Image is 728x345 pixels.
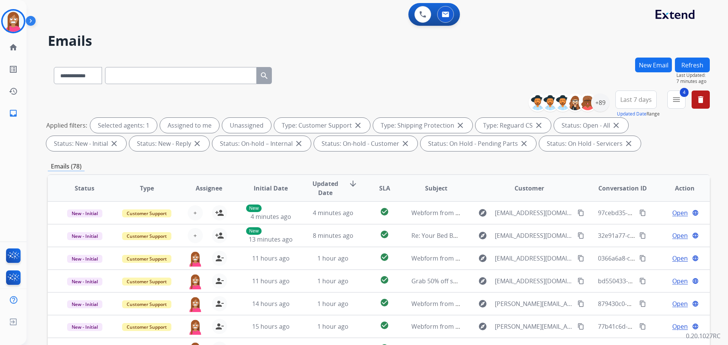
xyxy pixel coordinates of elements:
mat-icon: content_copy [639,300,646,307]
mat-icon: home [9,43,18,52]
span: Webform from [PERSON_NAME][EMAIL_ADDRESS][DOMAIN_NAME] on [DATE] [411,322,630,331]
span: 11 hours ago [252,277,290,285]
span: 1 hour ago [317,300,348,308]
mat-icon: content_copy [577,278,584,284]
span: Last Updated: [676,72,710,78]
button: Updated Date [617,111,646,117]
span: New - Initial [67,323,102,331]
mat-icon: person_remove [215,322,224,331]
span: Customer Support [122,209,171,217]
mat-icon: language [692,300,699,307]
mat-icon: explore [478,299,487,308]
button: Last 7 days [615,91,657,109]
span: [EMAIL_ADDRESS][DOMAIN_NAME] [495,231,573,240]
span: New - Initial [67,278,102,286]
span: 1 hour ago [317,254,348,262]
span: [EMAIL_ADDRESS][DOMAIN_NAME] [495,254,573,263]
div: Assigned to me [160,118,219,133]
span: [EMAIL_ADDRESS][DOMAIN_NAME] [495,208,573,217]
mat-icon: check_circle [380,321,389,330]
mat-icon: content_copy [577,323,584,330]
img: agent-avatar [188,319,203,335]
p: 0.20.1027RC [686,331,720,340]
div: Status: New - Reply [129,136,209,151]
button: New Email [635,58,672,72]
p: Applied filters: [46,121,87,130]
span: 4 minutes ago [313,209,353,217]
span: New - Initial [67,232,102,240]
mat-icon: content_copy [639,209,646,216]
span: Status [75,184,94,193]
span: Customer Support [122,232,171,240]
mat-icon: close [519,139,529,148]
mat-icon: content_copy [639,323,646,330]
span: Subject [425,184,447,193]
button: + [188,228,203,243]
mat-icon: content_copy [639,255,646,262]
span: Initial Date [254,184,288,193]
mat-icon: close [401,139,410,148]
mat-icon: person_remove [215,299,224,308]
mat-icon: explore [478,276,487,286]
mat-icon: person_remove [215,254,224,263]
mat-icon: person_remove [215,276,224,286]
mat-icon: language [692,232,699,239]
span: 1 hour ago [317,322,348,331]
span: 11 hours ago [252,254,290,262]
mat-icon: check_circle [380,230,389,239]
mat-icon: history [9,87,18,96]
span: Re: Your Bed Bath & Beyond virtual card is here [411,231,547,240]
mat-icon: explore [478,254,487,263]
span: Last 7 days [620,98,652,101]
div: Type: Shipping Protection [373,118,472,133]
span: Open [672,208,688,217]
div: +89 [591,94,609,112]
h2: Emails [48,33,710,48]
mat-icon: check_circle [380,298,389,307]
span: Assignee [196,184,222,193]
span: Customer Support [122,255,171,263]
mat-icon: language [692,255,699,262]
span: 0366a6a8-c129-4c05-9ea2-50ba1c9008ae [598,254,714,262]
span: Open [672,254,688,263]
mat-icon: check_circle [380,275,389,284]
span: New - Initial [67,209,102,217]
span: Open [672,231,688,240]
span: 14 hours ago [252,300,290,308]
img: agent-avatar [188,296,203,312]
span: 77b41c6d-74a3-4a46-98ae-4a135f639859 [598,322,714,331]
span: New - Initial [67,300,102,308]
span: 4 [680,88,689,97]
mat-icon: close [456,121,465,130]
mat-icon: search [260,71,269,80]
span: 7 minutes ago [676,78,710,84]
th: Action [648,175,710,201]
button: 4 [667,91,686,109]
mat-icon: close [534,121,543,130]
span: 879430c0-bb9c-4937-b984-ed6241f4899c [598,300,714,308]
mat-icon: explore [478,322,487,331]
mat-icon: person_add [215,231,224,240]
div: Status: On Hold - Pending Parts [420,136,536,151]
span: SLA [379,184,390,193]
div: Unassigned [222,118,271,133]
mat-icon: close [624,139,633,148]
mat-icon: content_copy [577,300,584,307]
button: Refresh [675,58,710,72]
div: Status: New - Initial [46,136,126,151]
mat-icon: content_copy [639,232,646,239]
mat-icon: list_alt [9,65,18,74]
span: Updated Date [308,179,343,197]
mat-icon: language [692,278,699,284]
span: Open [672,322,688,331]
mat-icon: content_copy [577,232,584,239]
div: Status: On-hold – Internal [212,136,311,151]
mat-icon: close [110,139,119,148]
span: 13 minutes ago [249,235,293,244]
span: Type [140,184,154,193]
span: 4 minutes ago [251,212,291,221]
p: New [246,205,262,212]
span: Customer Support [122,323,171,331]
img: agent-avatar [188,273,203,289]
mat-icon: close [193,139,202,148]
